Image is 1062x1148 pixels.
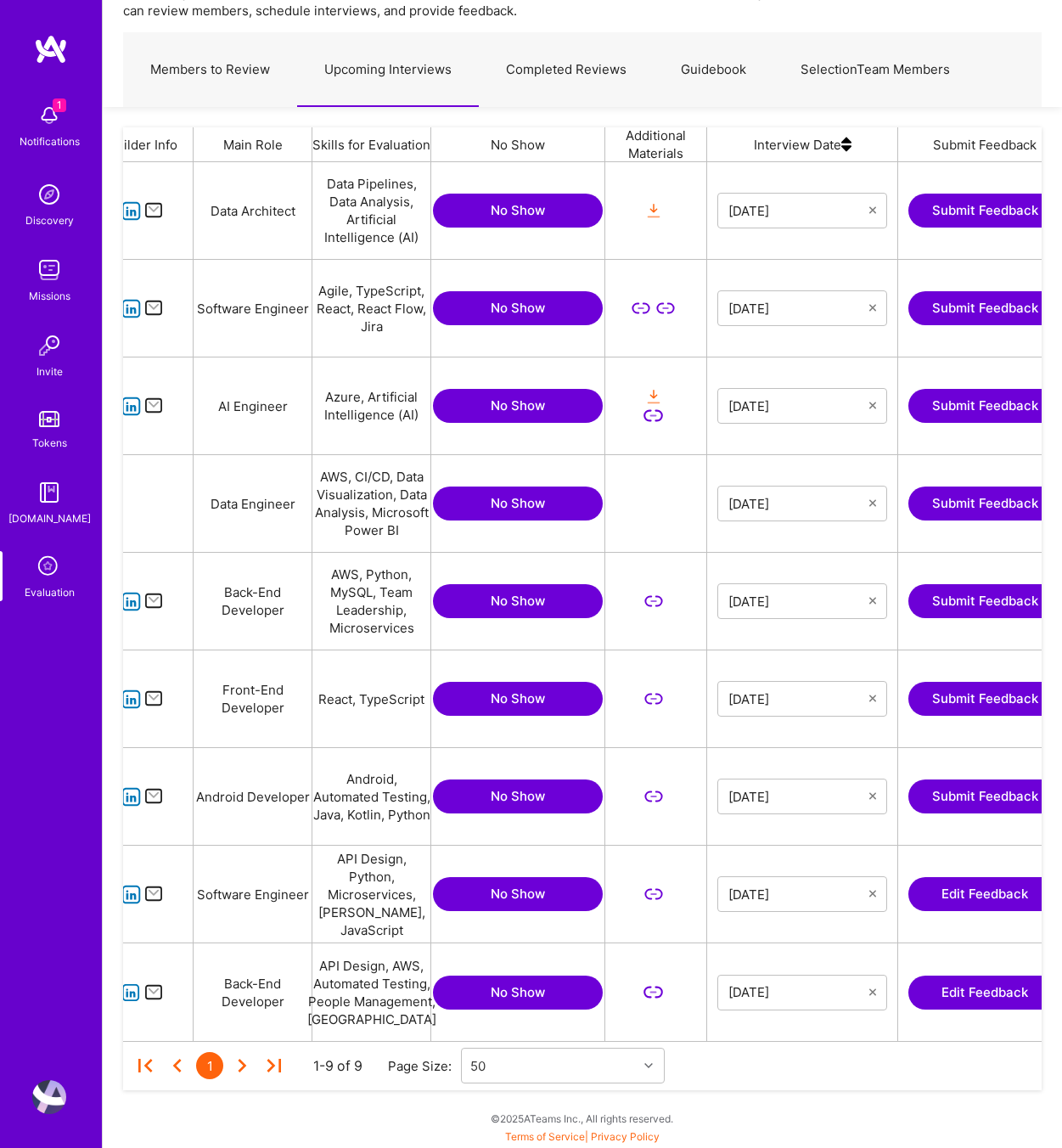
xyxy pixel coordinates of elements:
[144,592,164,611] i: icon Mail
[32,1080,66,1114] img: User Avatar
[728,593,869,610] input: Select Date...
[728,690,869,707] input: Select Date...
[643,982,663,1002] i: icon LinkSecondary
[121,787,141,807] i: icon linkedIn
[908,877,1061,911] button: Edit Feedback
[908,976,1061,1010] button: Edit Feedback
[433,194,603,228] button: No Show
[123,33,297,107] a: Members to Review
[34,34,68,65] img: logo
[102,1097,1062,1140] div: © 2025 ATeams Inc., All rights reserved.
[728,495,869,512] input: Select Date...
[194,748,312,845] div: Android Developer
[194,260,312,357] div: Software Engineer
[728,886,869,903] input: Select Date...
[121,299,141,318] i: icon linkedIn
[312,553,431,650] div: AWS, Python, MySQL, Team Leadership, Microservices
[28,1080,70,1114] a: User Avatar
[121,689,141,709] i: icon linkedIn
[194,162,312,259] div: Data Architect
[32,329,66,363] img: Invite
[313,1057,362,1075] div: 1-9 of 9
[433,877,603,911] button: No Show
[194,357,312,454] div: AI Engineer
[144,299,164,318] i: icon Mail
[312,162,431,259] div: Data Pipelines, Data Analysis, Artificial Intelligence (AI)
[37,363,63,380] div: Invite
[144,201,164,221] i: icon Mail
[388,1057,461,1075] div: Page Size:
[92,127,194,161] div: Builder Info
[144,787,164,807] i: icon Mail
[908,291,1061,325] button: Submit Feedback
[632,299,651,318] i: icon LinkSecondary
[433,779,603,813] button: No Show
[643,201,663,221] i: icon OrangeDownload
[312,748,431,845] div: Android, Automated Testing, Java, Kotlin, Python
[728,202,869,219] input: Select Date...
[196,1052,223,1079] div: 1
[479,33,654,107] a: Completed Reviews
[121,983,141,1003] i: icon linkedIn
[433,976,603,1010] button: No Show
[654,33,773,107] a: Guidebook
[312,943,431,1041] div: API Design, AWS, Automated Testing, People Management, [GEOGRAPHIC_DATA]
[908,389,1061,423] button: Submit Feedback
[505,1130,660,1143] span: |
[32,98,66,132] img: bell
[312,650,431,747] div: React, TypeScript
[433,389,603,423] button: No Show
[33,551,65,583] i: icon SelectionTeam
[32,177,66,211] img: discovery
[8,509,91,527] div: [DOMAIN_NAME]
[908,779,1061,813] button: Submit Feedback
[643,689,663,709] i: icon LinkSecondary
[32,434,67,452] div: Tokens
[643,406,663,425] i: icon LinkSecondary
[908,584,1061,618] button: Submit Feedback
[39,411,59,427] img: tokens
[20,132,80,150] div: Notifications
[591,1130,660,1143] a: Privacy Policy
[644,1061,653,1070] i: icon Chevron
[25,583,75,601] div: Evaluation
[908,682,1061,716] button: Submit Feedback
[728,984,869,1001] input: Select Date...
[728,300,869,317] input: Select Date...
[433,291,603,325] button: No Show
[643,387,663,407] i: icon OrangeDownload
[433,584,603,618] button: No Show
[144,885,164,904] i: icon Mail
[433,487,603,521] button: No Show
[121,592,141,611] i: icon linkedIn
[32,253,66,287] img: teamwork
[29,287,70,305] div: Missions
[707,127,898,161] div: Interview Date
[908,194,1061,228] button: Submit Feedback
[773,33,977,107] a: SelectionTeam Members
[144,982,164,1002] i: icon Mail
[505,1130,585,1143] a: Terms of Service
[121,201,141,221] i: icon linkedIn
[312,846,431,943] div: API Design, Python, Microservices, [PERSON_NAME], JavaScript
[312,357,431,454] div: Azure, Artificial Intelligence (AI)
[312,455,431,552] div: AWS, CI/CD, Data Visualization, Data Analysis, Microsoft Power BI
[841,127,851,161] img: sort
[121,397,141,416] i: icon linkedIn
[194,127,312,161] div: Main Role
[643,592,663,611] i: icon LinkSecondary
[25,211,74,229] div: Discovery
[121,885,141,904] i: icon linkedIn
[643,787,663,807] i: icon LinkSecondary
[656,299,676,318] i: icon LinkSecondary
[643,885,663,904] i: icon LinkSecondary
[312,260,431,357] div: Agile, TypeScript, React, React Flow, Jira
[144,689,164,709] i: icon Mail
